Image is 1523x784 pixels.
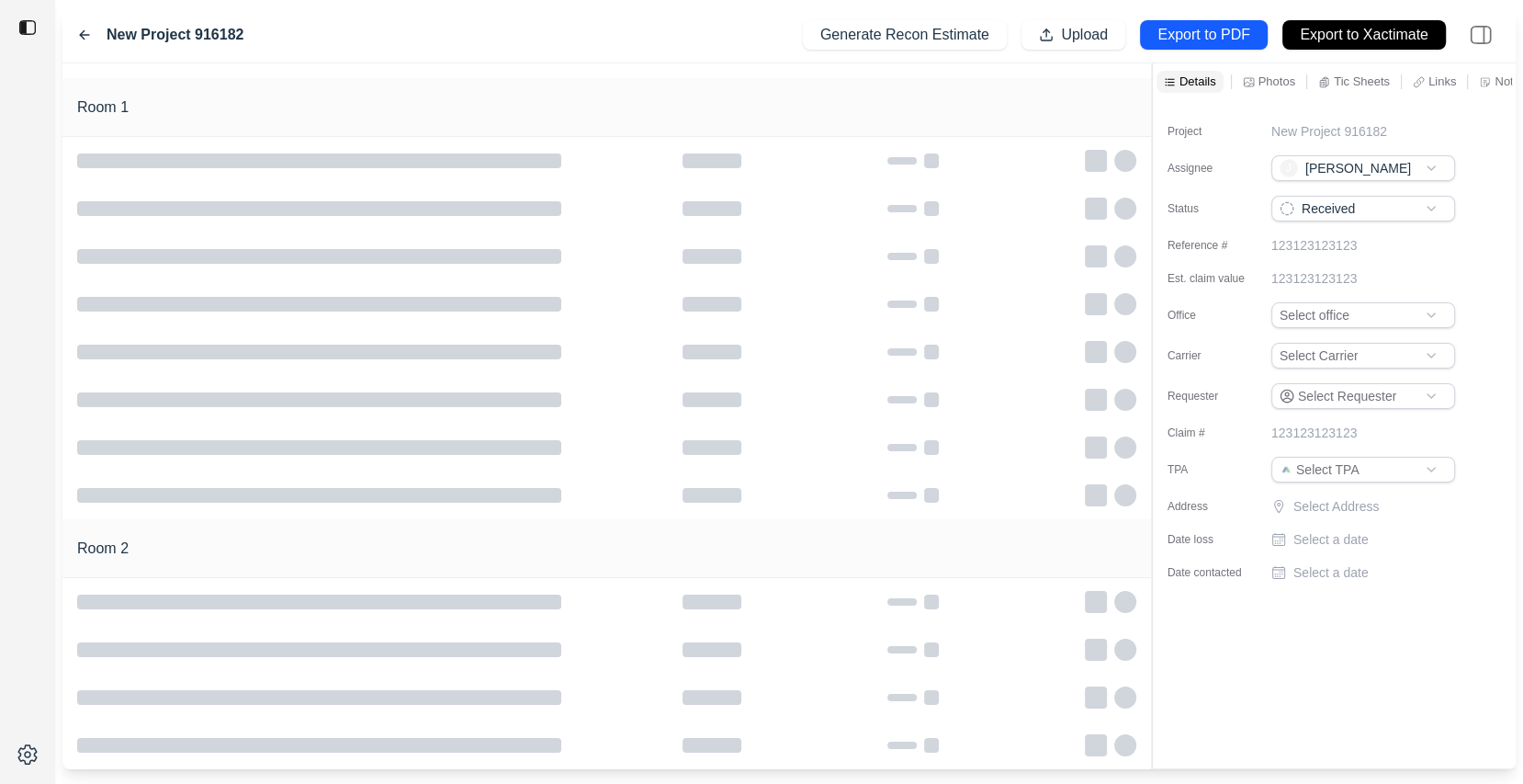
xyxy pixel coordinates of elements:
p: Select a date [1293,563,1369,582]
h1: Room 2 [77,538,129,560]
p: Tic Sheets [1334,74,1390,89]
label: Carrier [1168,348,1259,363]
label: Project [1168,124,1259,139]
button: Export to PDF [1140,20,1268,50]
p: 123123123123 [1271,424,1357,442]
h1: Room 1 [77,97,129,119]
label: Requester [1168,389,1259,403]
p: Generate Recon Estimate [820,25,989,46]
label: Office [1168,308,1259,323]
img: right-panel.svg [1461,15,1501,55]
p: Export to Xactimate [1300,25,1428,46]
p: Upload [1061,25,1108,46]
label: Date loss [1168,532,1259,547]
p: Select Address [1293,497,1459,516]
p: Details [1179,74,1216,89]
label: Address [1168,499,1259,514]
label: Date contacted [1168,565,1259,580]
button: Upload [1021,20,1125,50]
label: Status [1168,201,1259,216]
label: Reference # [1168,238,1259,253]
label: TPA [1168,462,1259,477]
label: Claim # [1168,426,1259,440]
button: Export to Xactimate [1282,20,1446,50]
p: 123123123123 [1271,269,1357,288]
p: New Project 916182 [1271,122,1387,141]
p: Links [1428,74,1456,89]
p: Photos [1258,74,1295,89]
button: Generate Recon Estimate [803,20,1007,50]
p: 123123123123 [1271,236,1357,255]
p: Select a date [1293,530,1369,549]
img: toggle sidebar [18,18,37,37]
label: Assignee [1168,161,1259,176]
p: Export to PDF [1157,25,1249,46]
label: Est. claim value [1168,271,1259,286]
label: New Project 916182 [107,24,243,46]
